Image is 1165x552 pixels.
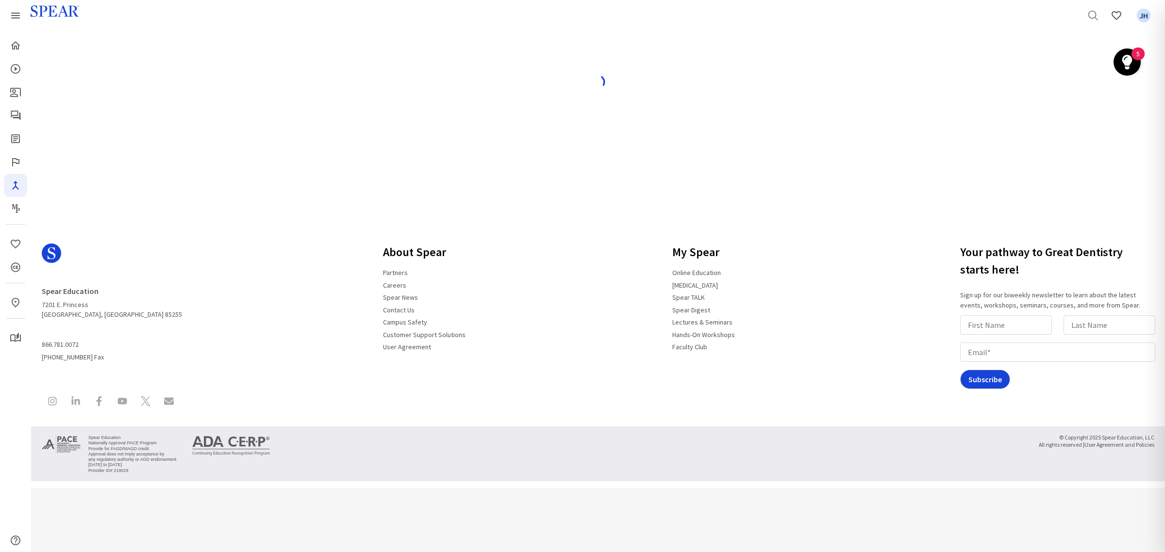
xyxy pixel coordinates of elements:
a: Favorites [1105,4,1128,27]
li: Provider ID# 219029 [88,468,178,473]
a: Careers [377,277,412,293]
a: Spear Education [42,282,104,300]
a: Spear Digest [666,302,716,318]
a: Courses [4,57,27,81]
a: Online Education [666,264,727,281]
a: Spear Education on LinkedIn [65,390,86,414]
a: My Study Club [4,326,27,350]
a: Lectures & Seminars [666,314,738,330]
a: [MEDICAL_DATA] [666,277,724,293]
li: Spear Education [88,435,178,440]
a: Contact Spear Education [158,390,180,414]
a: Hands-On Workshops [666,326,741,343]
a: Favorites [1132,4,1155,27]
a: Search [1082,4,1105,27]
small: © Copyright 2025 Spear Education, LLC All rights reserved | [1039,434,1154,449]
address: 7201 E. Princess [GEOGRAPHIC_DATA], [GEOGRAPHIC_DATA] 85255 [42,282,182,319]
a: Spear Education on YouTube [112,390,133,414]
button: Open Resource Center, 5 new notifications [1114,49,1141,76]
a: Patient Education [4,81,27,104]
img: Approved PACE Program Provider [42,434,81,455]
a: Spear Products [4,4,27,27]
input: Email* [960,342,1155,362]
input: Subscribe [960,370,1010,389]
p: Sign up for our biweekly newsletter to learn about the latest events, workshops, seminars, course... [960,290,1159,310]
li: any regulatory authority or AGD endorsement. [88,457,178,462]
h3: About Spear [377,240,471,265]
img: spinner-blue.svg [590,74,606,90]
a: Faculty Club Elite [4,150,27,174]
h3: My Spear [666,240,741,265]
h3: Your pathway to Great Dentistry starts here! [960,240,1159,282]
input: Last Name [1064,315,1155,335]
a: In-Person & Virtual [4,291,27,314]
svg: Spear Logo [42,244,61,263]
a: Customer Support Solutions [377,326,471,343]
a: User Agreement [377,339,437,355]
a: Spear TALK [666,289,711,306]
a: Contact Us [377,302,420,318]
a: CE Credits [4,256,27,279]
input: First Name [960,315,1052,335]
a: Spear Logo [42,240,182,275]
li: [DATE] to [DATE] [88,462,178,468]
a: Home [4,34,27,57]
a: Masters Program [4,197,27,220]
a: Spear Education on Instagram [42,390,63,414]
h4: Loading [55,60,1141,69]
a: Partners [377,264,414,281]
a: Campus Safety [377,314,433,330]
a: Spear News [377,289,424,306]
a: Spear Digest [4,127,27,150]
span: [PHONE_NUMBER] Fax [42,337,182,361]
a: Favorites [4,232,27,256]
a: Navigator Pro [4,174,27,197]
a: Spear Education on Facebook [88,390,110,414]
li: Approval does not imply acceptance by [88,452,178,457]
img: ADA CERP Continuing Education Recognition Program [192,436,270,455]
span: JH [1137,9,1151,23]
a: Spear Talk [4,104,27,127]
a: User Agreement and Policies [1084,439,1154,450]
li: Nationally Approval PACE Program [88,440,178,446]
li: Provide for FAGD/MAGD credit. [88,446,178,452]
a: Help [4,529,27,552]
div: 5 [1136,54,1140,66]
a: 866.781.0072 [42,337,84,353]
a: Spear Education on X [135,390,156,414]
a: Faculty Club [666,339,713,355]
